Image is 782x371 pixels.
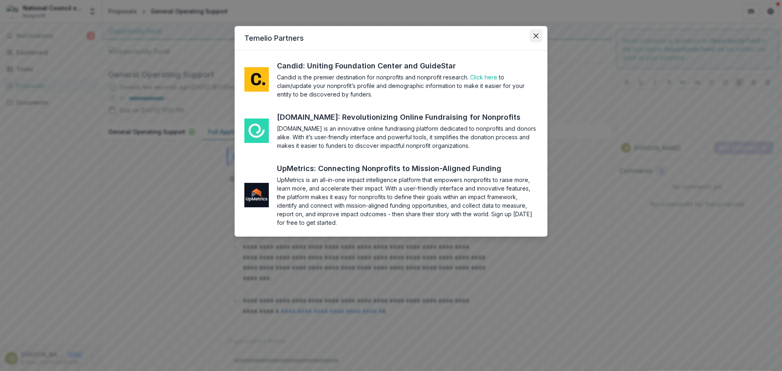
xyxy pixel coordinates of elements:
section: Candid is the premier destination for nonprofits and nonprofit research. to claim/update your non... [277,73,538,99]
header: Temelio Partners [235,26,547,50]
img: me [244,183,269,207]
a: UpMetrics: Connecting Nonprofits to Mission-Aligned Funding [277,163,516,174]
img: me [244,119,269,143]
a: [DOMAIN_NAME]: Revolutionizing Online Fundraising for Nonprofits [277,112,536,123]
a: Candid: Uniting Foundation Center and GuideStar [277,60,471,71]
section: [DOMAIN_NAME] is an innovative online fundraising platform dedicated to nonprofits and donors ali... [277,124,538,150]
section: UpMetrics is an all-in-one impact intelligence platform that empowers nonprofits to raise more, l... [277,176,538,227]
img: me [244,67,269,92]
button: Close [529,29,543,42]
a: Click here [470,74,497,81]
